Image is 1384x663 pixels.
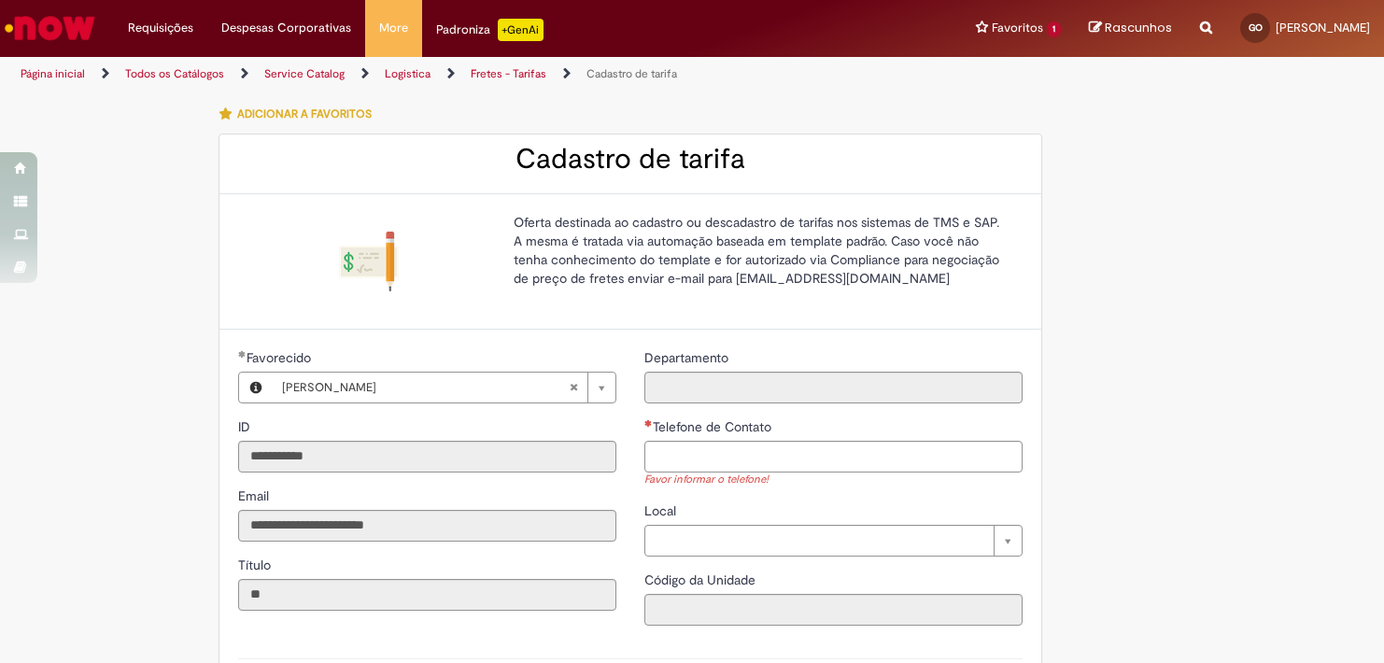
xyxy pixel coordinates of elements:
[559,373,587,402] abbr: Limpar campo Favorecido
[644,441,1023,473] input: Telefone de Contato
[238,350,247,358] span: Obrigatório Preenchido
[221,19,351,37] span: Despesas Corporativas
[238,510,616,542] input: Email
[653,418,775,435] span: Telefone de Contato
[238,441,616,473] input: ID
[644,571,759,589] label: Somente leitura - Código da Unidade
[1105,19,1172,36] span: Rascunhos
[2,9,98,47] img: ServiceNow
[339,232,399,291] img: Cadastro de tarifa
[238,417,254,436] label: Somente leitura - ID
[586,66,677,81] a: Cadastro de tarifa
[14,57,909,92] ul: Trilhas de página
[992,19,1043,37] span: Favoritos
[247,349,315,366] span: Necessários - Favorecido
[1276,20,1370,35] span: [PERSON_NAME]
[125,66,224,81] a: Todos os Catálogos
[238,487,273,505] label: Somente leitura - Email
[128,19,193,37] span: Requisições
[282,373,569,402] span: [PERSON_NAME]
[21,66,85,81] a: Página inicial
[239,373,273,402] button: Favorecido, Visualizar este registro Gustavo Sales de Oliveira
[644,419,653,427] span: Necessários
[273,373,615,402] a: [PERSON_NAME]Limpar campo Favorecido
[238,556,275,574] label: Somente leitura - Título
[514,213,1009,288] p: Oferta destinada ao cadastro ou descadastro de tarifas nos sistemas de TMS e SAP. A mesma é trata...
[238,487,273,504] span: Somente leitura - Email
[385,66,431,81] a: Logistica
[379,19,408,37] span: More
[644,473,1023,488] div: Favor informar o telefone!
[498,19,544,41] p: +GenAi
[237,106,372,121] span: Adicionar a Favoritos
[238,144,1023,175] h2: Cadastro de tarifa
[219,94,382,134] button: Adicionar a Favoritos
[644,349,732,366] span: Somente leitura - Departamento
[644,502,680,519] span: Local
[644,525,1023,557] a: Limpar campo Local
[1249,21,1263,34] span: GO
[238,557,275,573] span: Somente leitura - Título
[238,579,616,611] input: Título
[471,66,546,81] a: Fretes - Tarifas
[238,418,254,435] span: Somente leitura - ID
[644,372,1023,403] input: Departamento
[1089,20,1172,37] a: Rascunhos
[1047,21,1061,37] span: 1
[436,19,544,41] div: Padroniza
[264,66,345,81] a: Service Catalog
[644,348,732,367] label: Somente leitura - Departamento
[644,594,1023,626] input: Código da Unidade
[644,571,759,588] span: Somente leitura - Código da Unidade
